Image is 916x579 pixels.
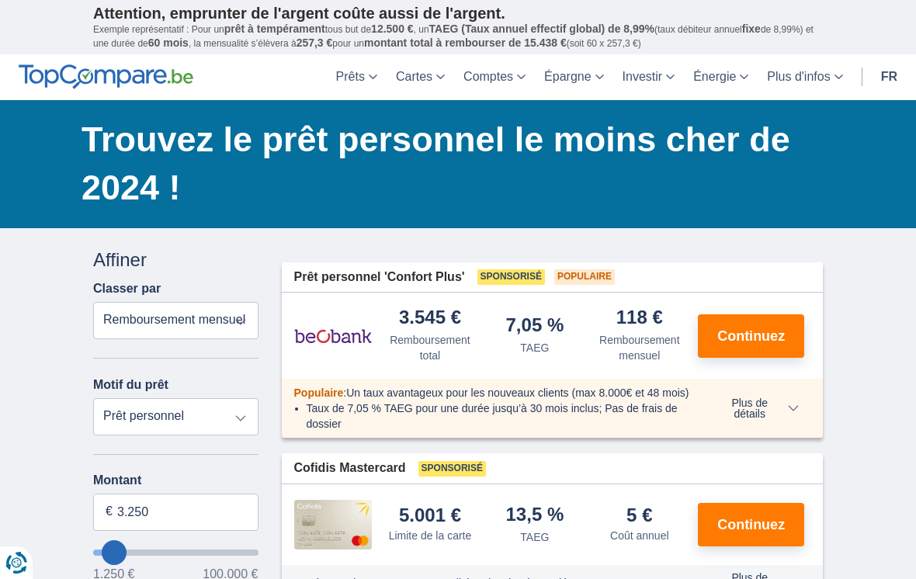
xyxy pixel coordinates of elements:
[148,36,189,49] span: 60 mois
[19,64,193,89] img: TopCompare
[387,54,454,100] a: Cartes
[93,23,823,50] p: Exemple représentatif : Pour un tous but de , un (taux débiteur annuel de 8,99%) et une durée de ...
[93,4,823,23] p: Attention, emprunter de l'argent coûte aussi de l'argent.
[717,518,785,532] span: Continuez
[294,500,372,550] img: pret personnel Cofidis CC
[384,332,477,363] div: Remboursement total
[346,387,689,399] span: Un taux avantageux pour les nouveaux clients (max 8.000€ et 48 mois)
[535,54,613,100] a: Épargne
[327,54,387,100] a: Prêts
[93,550,258,556] input: wantToBorrow
[520,529,549,545] div: TAEG
[610,528,669,543] div: Coût annuel
[714,397,799,419] span: Plus de détails
[93,247,258,273] div: Affiner
[282,385,703,400] div: :
[506,316,564,337] div: 7,05 %
[429,23,654,35] span: TAEG (Taux annuel effectif global) de 8,99%
[477,269,545,285] span: Sponsorisé
[399,506,461,525] div: 5.001 €
[106,503,113,521] span: €
[554,269,615,285] span: Populaire
[399,308,461,329] div: 3.545 €
[294,317,372,355] img: pret personnel Beobank
[717,329,785,343] span: Continuez
[454,54,535,100] a: Comptes
[93,473,258,487] label: Montant
[364,36,567,49] span: montant total à rembourser de 15.438 €
[82,116,823,212] h1: Trouvez le prêt personnel le moins cher de 2024 !
[371,23,414,35] span: 12.500 €
[93,378,168,392] label: Motif du prêt
[758,54,852,100] a: Plus d'infos
[613,54,685,100] a: Investir
[506,505,564,526] div: 13,5 %
[418,461,486,477] span: Sponsorisé
[307,400,691,432] li: Taux de 7,05 % TAEG pour une durée jusqu’à 30 mois inclus; Pas de frais de dossier
[742,23,761,35] span: fixe
[698,314,804,358] button: Continuez
[389,528,472,543] div: Limite de la carte
[616,308,663,329] div: 118 €
[224,23,325,35] span: prêt à tempérament
[593,332,685,363] div: Remboursement mensuel
[294,387,344,399] span: Populaire
[520,340,549,355] div: TAEG
[294,459,406,477] span: Cofidis Mastercard
[703,397,810,420] button: Plus de détails
[93,282,161,296] label: Classer par
[698,503,804,546] button: Continuez
[872,54,907,100] a: fr
[684,54,758,100] a: Énergie
[294,269,465,286] span: Prêt personnel 'Confort Plus'
[626,506,652,525] div: 5 €
[297,36,333,49] span: 257,3 €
